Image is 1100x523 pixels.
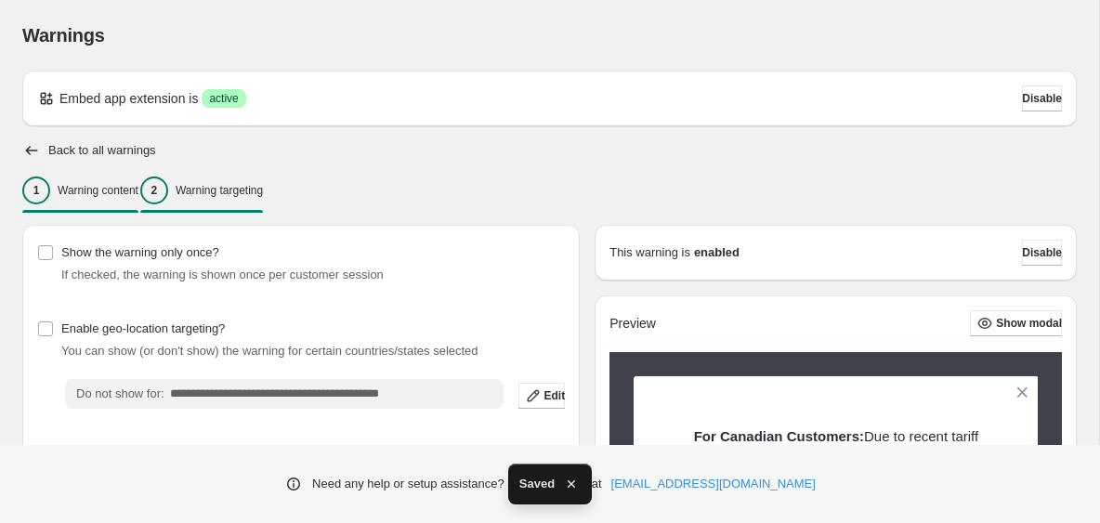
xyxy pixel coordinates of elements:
h2: Back to all warnings [48,143,156,158]
span: Do not show for: [76,386,164,400]
span: Disable [1022,245,1062,260]
span: Edit [544,388,566,403]
p: Warning content [58,183,138,198]
button: Disable [1022,85,1062,111]
strong: enabled [694,243,740,262]
span: If checked, the warning is shown once per customer session [61,268,384,281]
a: [EMAIL_ADDRESS][DOMAIN_NAME] [611,475,816,493]
span: Enable geo-location targeting? [61,321,225,335]
span: You can show (or don't show) the warning for certain countries/states selected [61,344,478,358]
button: 1Warning content [22,171,138,210]
strong: For Canadian Customers: [694,428,864,444]
span: Show modal [996,316,1062,331]
button: 2Warning targeting [140,171,263,210]
span: Due to recent tariff changes, all duties and fees on U.S.- made goods are the customer's responsi... [670,428,1002,500]
span: Saved [519,475,555,493]
span: active [209,91,238,106]
div: 2 [140,177,168,204]
span: Show the warning only once? [61,245,219,259]
span: Disable [1022,91,1062,106]
span: Warnings [22,25,105,46]
h2: Preview [609,316,656,332]
p: Embed app extension is [59,89,198,108]
button: Show modal [970,310,1062,336]
p: Warning targeting [176,183,263,198]
p: This warning is [609,243,690,262]
button: Disable [1022,240,1062,266]
div: 1 [22,177,50,204]
button: Edit [518,383,566,409]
